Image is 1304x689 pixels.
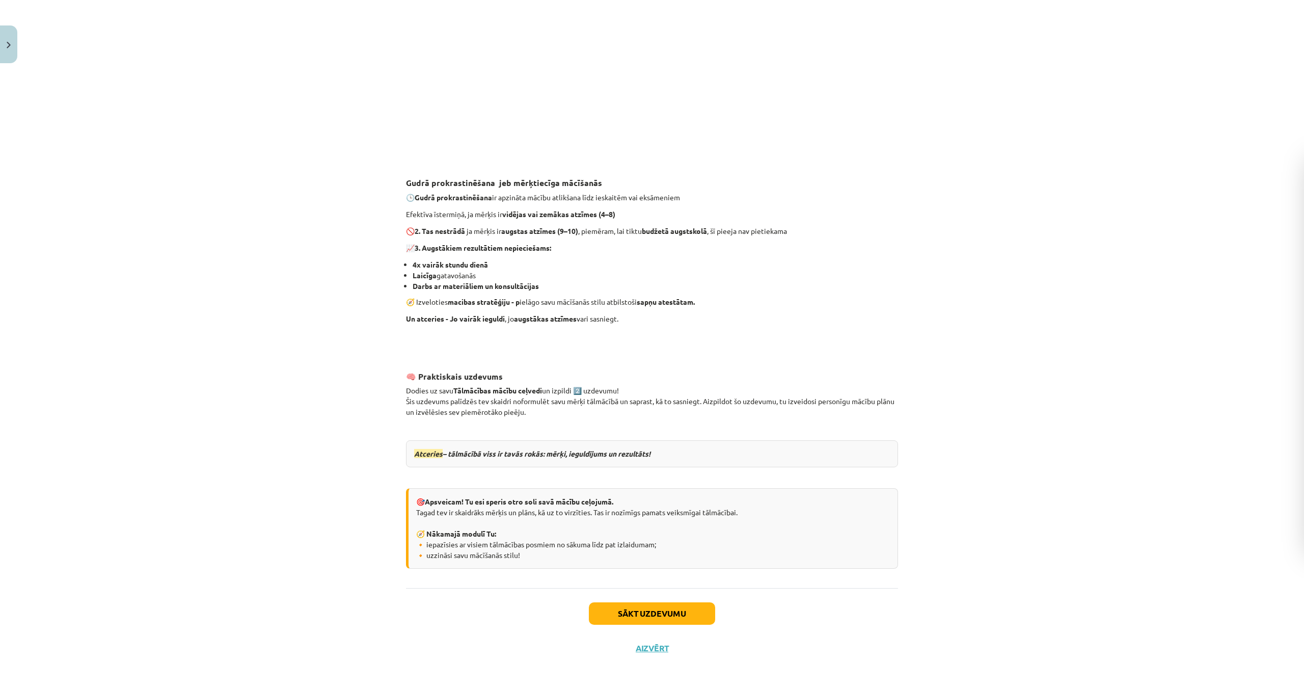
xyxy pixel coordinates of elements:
strong: Laicīga [413,271,437,280]
p: , jo vari sasniegt. [406,313,898,324]
strong: Gudrā prokrastinēšana jeb mērķtiecīga mācīšanās [406,177,602,188]
div: 🎯 Tagad tev ir skaidrāks mērķis un plāns, kā uz to virzīties. Tas ir nozīmīgs pamats veiksmīgai t... [406,488,898,569]
strong: 3. Augstākiem rezultātiem nepieciešams: [415,243,551,252]
strong: Gudrā prokrastinēšana [415,193,492,202]
strong: Apsveicam! Tu esi speris otro soli savā mācību ceļojumā. [425,497,613,506]
p: 🕒 ir apzināta mācību atlikšana līdz ieskaitēm vai eksāmeniem [406,192,898,203]
strong: 🧭 Nākamajā modulī Tu: [416,529,496,538]
strong: sapņu atestātam. [637,297,695,306]
span: Atceries [414,449,443,458]
strong: budžetā augstskolā [642,226,707,235]
p: 🚫 ja mērķis ir , piemēram, lai tiktu , šī pieeja nav pietiekama [406,226,898,236]
button: Sākt uzdevumu [589,602,715,625]
strong: Un atceries - Jo [406,314,458,323]
strong: 🧠 Praktiskais uzdevums [406,371,503,382]
strong: augstākas atzīmes [514,314,577,323]
strong: augstas atzīmes (9–10) [501,226,578,235]
strong: vairāk ieguldi [459,314,505,323]
p: Dodies uz savu un izpildi 2️⃣ uzdevumu! Šis uzdevums palīdzēs tev skaidri noformulēt savu mērķi t... [406,385,898,417]
strong: macibas stratēģiju - p [448,297,520,306]
p: 📈 [406,243,898,253]
img: icon-close-lesson-0947bae3869378f0d4975bcd49f059093ad1ed9edebbc8119c70593378902aed.svg [7,42,11,48]
button: Aizvērt [633,643,671,653]
strong: – tālmācībā viss ir tavās rokās: mērķi, ieguldījums un rezultāts! [414,449,650,458]
strong: Darbs ar materiāliem un konsultācijas [413,281,539,290]
p: Efektīva īstermiņā, ja mērķis ir [406,209,898,220]
strong: 2. Tas nestrādā [415,226,465,235]
strong: 4x vairāk stundu dienā [413,260,488,269]
li: gatavošanās [413,270,898,281]
strong: Tālmācības mācību ceļvedi [453,386,542,395]
strong: vidējas vai zemākas atzīmes (4–8) [502,209,615,219]
p: 🧭 Izveloties ielāgo savu mācīšanās stilu atbilstoši [406,297,898,307]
